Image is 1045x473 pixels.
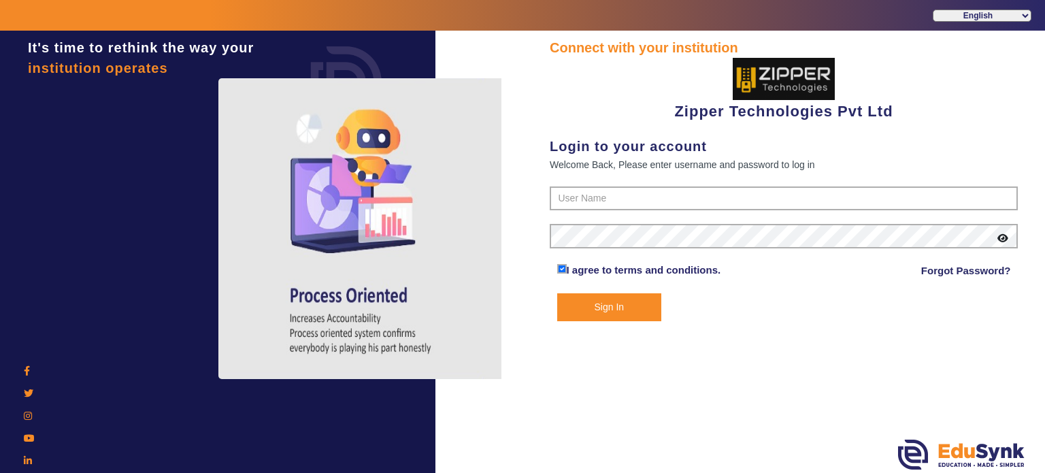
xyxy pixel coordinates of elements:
[921,263,1011,279] a: Forgot Password?
[550,37,1018,58] div: Connect with your institution
[550,157,1018,173] div: Welcome Back, Please enter username and password to log in
[295,31,397,133] img: login.png
[550,136,1018,157] div: Login to your account
[550,186,1018,211] input: User Name
[733,58,835,100] img: 36227e3f-cbf6-4043-b8fc-b5c5f2957d0a
[28,61,168,76] span: institution operates
[898,440,1025,470] img: edusynk.png
[28,40,254,55] span: It's time to rethink the way your
[567,264,721,276] a: I agree to terms and conditions.
[550,58,1018,123] div: Zipper Technologies Pvt Ltd
[557,293,662,321] button: Sign In
[218,78,504,379] img: login4.png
